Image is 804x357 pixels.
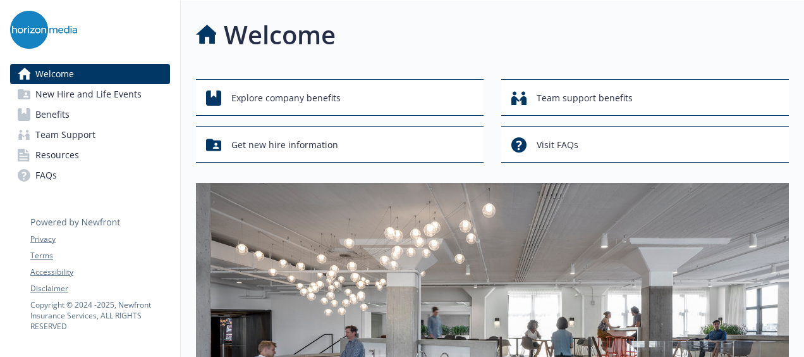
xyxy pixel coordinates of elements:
span: Get new hire information [231,133,338,157]
span: Resources [35,145,79,165]
span: Benefits [35,104,70,125]
span: Explore company benefits [231,86,341,110]
button: Get new hire information [196,126,484,163]
a: New Hire and Life Events [10,84,170,104]
span: Visit FAQs [537,133,578,157]
a: Privacy [30,234,169,245]
span: New Hire and Life Events [35,84,142,104]
a: Resources [10,145,170,165]
span: Welcome [35,64,74,84]
a: Disclaimer [30,283,169,294]
span: Team Support [35,125,95,145]
span: FAQs [35,165,57,185]
a: FAQs [10,165,170,185]
a: Terms [30,250,169,261]
a: Accessibility [30,266,169,278]
a: Welcome [10,64,170,84]
h1: Welcome [224,16,336,54]
button: Visit FAQs [501,126,789,163]
button: Team support benefits [501,79,789,116]
span: Team support benefits [537,86,633,110]
a: Benefits [10,104,170,125]
button: Explore company benefits [196,79,484,116]
p: Copyright © 2024 - 2025 , Newfront Insurance Services, ALL RIGHTS RESERVED [30,299,169,332]
a: Team Support [10,125,170,145]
